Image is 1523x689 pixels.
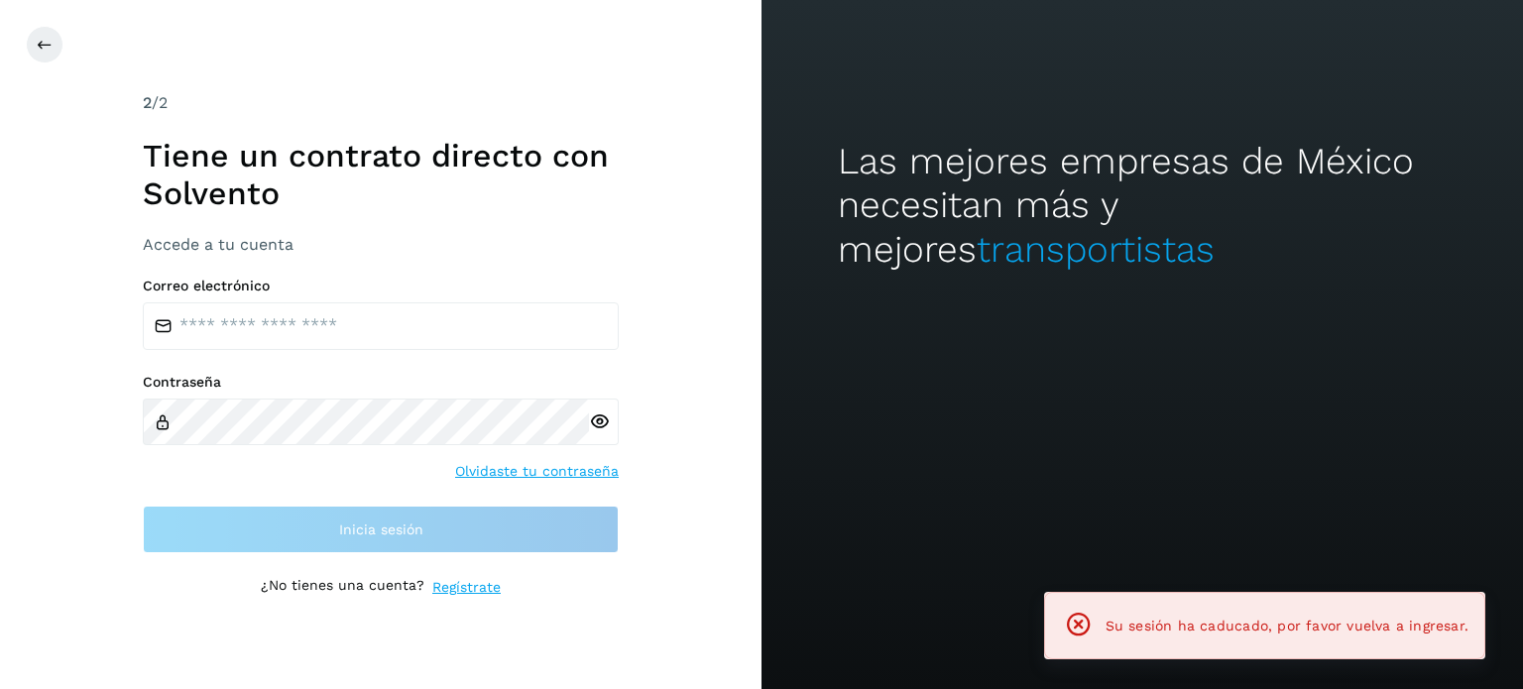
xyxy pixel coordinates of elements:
[143,235,619,254] h3: Accede a tu cuenta
[143,91,619,115] div: /2
[1106,618,1468,633] span: Su sesión ha caducado, por favor vuelva a ingresar.
[143,278,619,294] label: Correo electrónico
[977,228,1215,271] span: transportistas
[432,577,501,598] a: Regístrate
[455,461,619,482] a: Olvidaste tu contraseña
[261,577,424,598] p: ¿No tienes una cuenta?
[143,506,619,553] button: Inicia sesión
[143,137,619,213] h1: Tiene un contrato directo con Solvento
[838,140,1447,272] h2: Las mejores empresas de México necesitan más y mejores
[339,522,423,536] span: Inicia sesión
[143,374,619,391] label: Contraseña
[143,93,152,112] span: 2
